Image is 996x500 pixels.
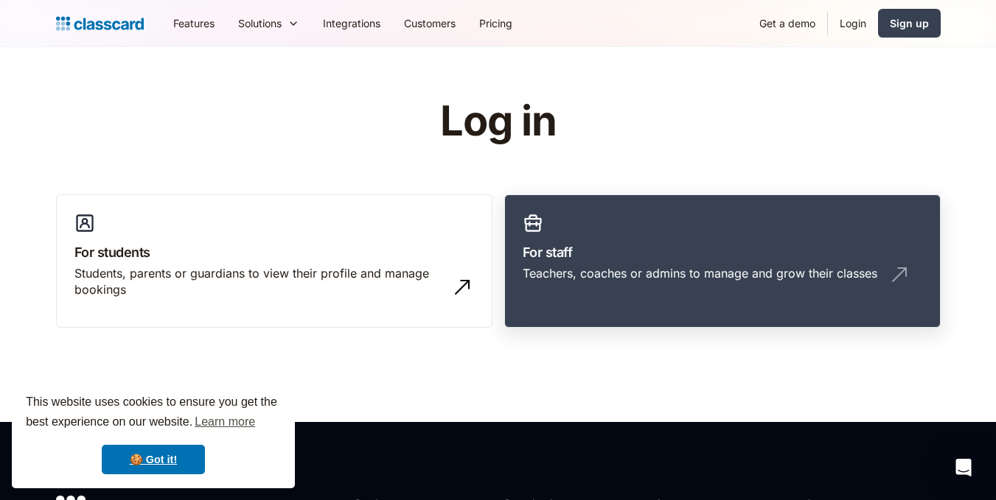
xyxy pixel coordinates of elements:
a: learn more about cookies [192,411,257,433]
a: Customers [392,7,467,40]
div: Solutions [238,15,282,31]
a: Sign up [878,9,941,38]
a: For studentsStudents, parents or guardians to view their profile and manage bookings [56,194,492,328]
a: For staffTeachers, coaches or admins to manage and grow their classes [504,194,941,328]
h3: For staff [523,242,922,262]
div: Sign up [890,15,929,31]
a: dismiss cookie message [102,445,205,474]
div: Solutions [226,7,311,40]
h3: For students [74,242,474,262]
span: This website uses cookies to ensure you get the best experience on our website. [26,393,281,433]
a: Login [828,7,878,40]
div: Teachers, coaches or admins to manage and grow their classes [523,265,877,281]
a: Logo [56,13,144,34]
a: Features [161,7,226,40]
a: Pricing [467,7,524,40]
h1: Log in [264,99,732,144]
div: cookieconsent [12,379,295,488]
div: Open Intercom Messenger [946,450,981,485]
a: Integrations [311,7,392,40]
a: Get a demo [748,7,827,40]
div: Students, parents or guardians to view their profile and manage bookings [74,265,445,298]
